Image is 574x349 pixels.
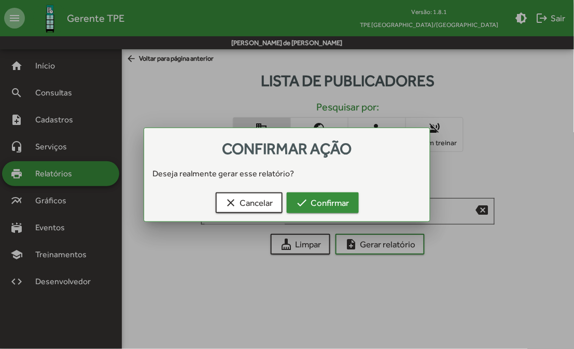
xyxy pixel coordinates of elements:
[144,167,430,180] div: Deseja realmente gerar esse relatório?
[296,197,309,209] mat-icon: check
[225,193,273,212] span: Cancelar
[287,192,359,213] button: Confirmar
[296,193,349,212] span: Confirmar
[222,139,352,158] span: Confirmar ação
[216,192,283,213] button: Cancelar
[225,197,237,209] mat-icon: clear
